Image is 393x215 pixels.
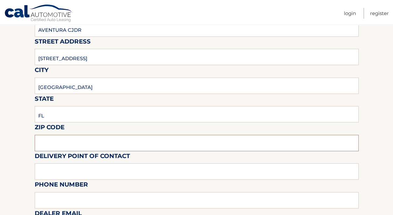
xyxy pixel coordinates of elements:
[35,37,91,49] label: Street Address
[370,8,389,19] a: Register
[344,8,356,19] a: Login
[35,65,48,77] label: City
[35,94,54,106] label: State
[35,151,130,163] label: Delivery Point of Contact
[35,180,88,192] label: Phone Number
[4,4,73,23] a: Cal Automotive
[35,122,64,134] label: Zip Code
